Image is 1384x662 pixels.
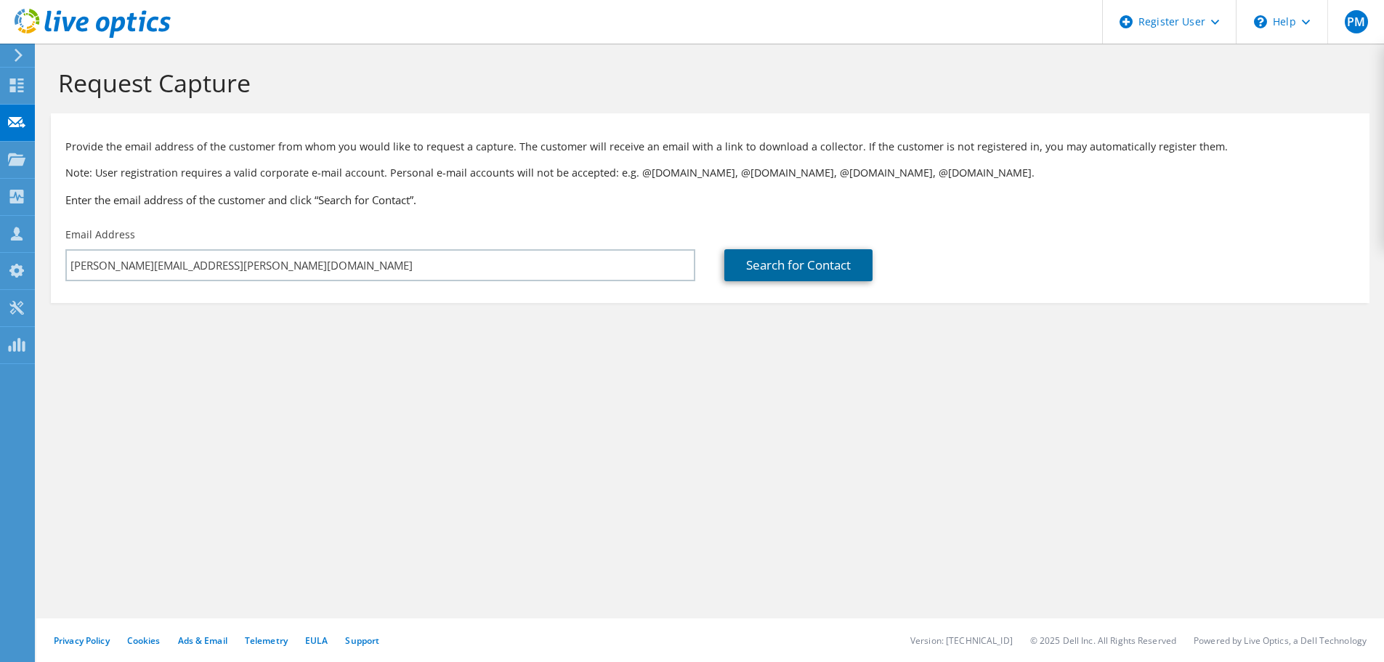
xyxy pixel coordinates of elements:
[1030,634,1176,647] li: © 2025 Dell Inc. All Rights Reserved
[724,249,873,281] a: Search for Contact
[345,634,379,647] a: Support
[1254,15,1267,28] svg: \n
[1194,634,1367,647] li: Powered by Live Optics, a Dell Technology
[65,227,135,242] label: Email Address
[54,634,110,647] a: Privacy Policy
[1345,10,1368,33] span: PM
[910,634,1013,647] li: Version: [TECHNICAL_ID]
[58,68,1355,98] h1: Request Capture
[305,634,328,647] a: EULA
[65,165,1355,181] p: Note: User registration requires a valid corporate e-mail account. Personal e-mail accounts will ...
[65,139,1355,155] p: Provide the email address of the customer from whom you would like to request a capture. The cust...
[178,634,227,647] a: Ads & Email
[127,634,161,647] a: Cookies
[65,192,1355,208] h3: Enter the email address of the customer and click “Search for Contact”.
[245,634,288,647] a: Telemetry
